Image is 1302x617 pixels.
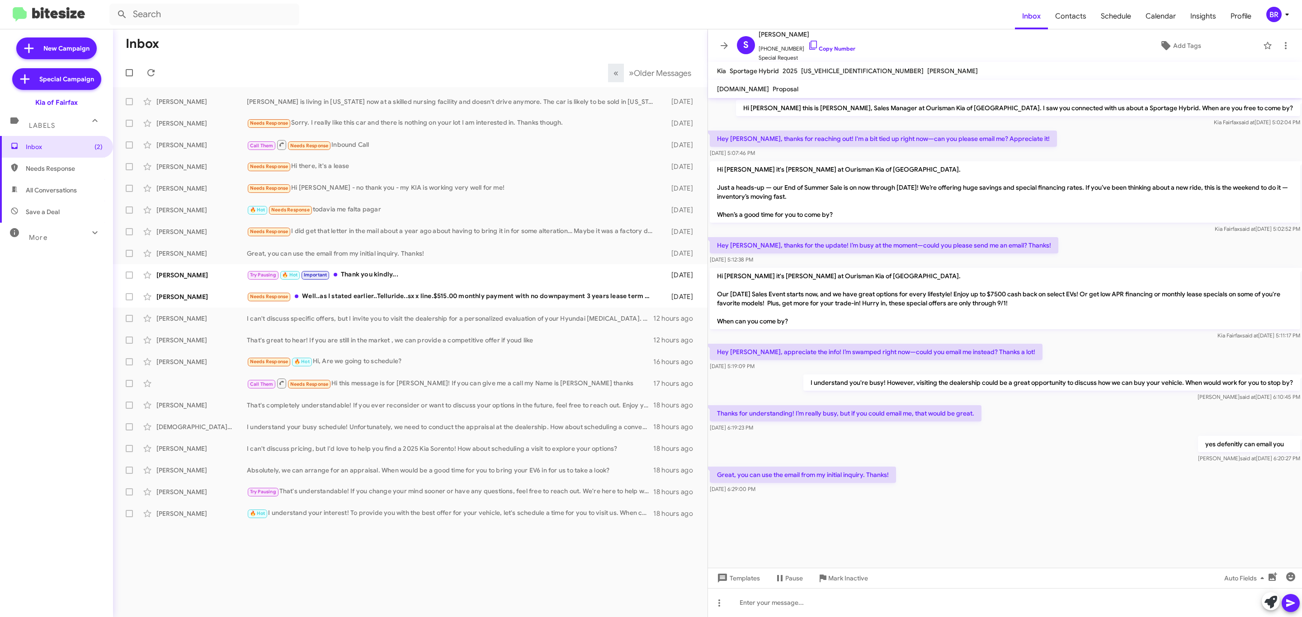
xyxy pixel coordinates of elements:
span: 🔥 Hot [282,272,297,278]
span: 🔥 Hot [294,359,310,365]
a: Schedule [1094,3,1138,29]
span: Needs Response [250,359,288,365]
div: [DATE] [660,140,700,150]
span: Needs Response [271,207,310,213]
span: said at [1240,455,1256,462]
a: Calendar [1138,3,1183,29]
span: Needs Response [250,185,288,191]
div: [PERSON_NAME] [156,466,247,475]
span: Kia Fairfax [DATE] 5:02:52 PM [1215,225,1300,232]
button: Templates [708,570,767,586]
span: [PERSON_NAME] [DATE] 6:20:27 PM [1198,455,1300,462]
div: [PERSON_NAME] [156,184,247,193]
span: 🔥 Hot [250,510,265,516]
div: Thank you kindly... [247,270,660,280]
div: Inbound Call [247,139,660,150]
a: Contacts [1048,3,1094,29]
span: said at [1242,332,1258,339]
span: Pause [785,570,803,586]
div: I can't discuss specific offers, but I invite you to visit the dealership for a personalized eval... [247,314,653,323]
span: Special Request [759,53,855,62]
div: [PERSON_NAME] [156,357,247,366]
div: [PERSON_NAME] [156,401,247,410]
input: Search [109,4,299,25]
span: [DATE] 5:12:38 PM [710,256,753,263]
span: Needs Response [290,143,329,149]
p: Thanks for understanding! I’m really busy, but if you could email me, that would be great. [710,405,981,421]
span: [DATE] 5:07:46 PM [710,150,755,156]
div: I understand your interest! To provide you with the best offer for your vehicle, let's schedule a... [247,508,653,519]
div: [PERSON_NAME] [156,227,247,236]
span: Add Tags [1173,37,1201,54]
span: Labels [29,122,55,130]
a: Copy Number [808,45,855,52]
div: [DATE] [660,227,700,236]
span: [DATE] 6:29:00 PM [710,486,755,492]
span: Try Pausing [250,272,276,278]
div: 17 hours ago [653,379,700,388]
span: [DOMAIN_NAME] [717,85,769,93]
button: Mark Inactive [810,570,875,586]
span: Templates [715,570,760,586]
span: Needs Response [250,120,288,126]
a: Special Campaign [12,68,101,90]
span: More [29,234,47,242]
button: Auto Fields [1217,570,1275,586]
p: Great, you can use the email from my initial inquiry. Thanks! [710,467,896,483]
div: [DATE] [660,249,700,258]
span: Kia Fairfax [DATE] 5:02:04 PM [1214,119,1300,126]
span: Needs Response [290,381,329,387]
div: [DEMOGRAPHIC_DATA][PERSON_NAME] [156,422,247,431]
div: [DATE] [660,184,700,193]
span: Inbox [26,142,103,151]
span: (2) [94,142,103,151]
div: Hi [PERSON_NAME] - no thank you - my KIA is working very well for me! [247,183,660,193]
a: Inbox [1015,3,1048,29]
span: Special Campaign [39,75,94,84]
div: 18 hours ago [653,401,700,410]
span: said at [1240,393,1255,400]
p: yes defenitly can email you [1198,436,1300,452]
p: I understand you're busy! However, visiting the dealership could be a great opportunity to discus... [803,374,1300,391]
div: 16 hours ago [653,357,700,366]
button: Previous [608,64,624,82]
span: Needs Response [250,229,288,234]
div: 18 hours ago [653,444,700,453]
p: Hey [PERSON_NAME], thanks for reaching out! I'm a bit tied up right now—can you please email me? ... [710,131,1057,147]
div: Hi there, it's a lease [247,161,660,172]
p: Hey [PERSON_NAME], appreciate the info! I’m swamped right now—could you email me instead? Thanks ... [710,344,1043,360]
p: Hi [PERSON_NAME] it's [PERSON_NAME] at Ourisman Kia of [GEOGRAPHIC_DATA]. Just a heads-up — our E... [710,161,1300,223]
span: Auto Fields [1224,570,1268,586]
span: 🔥 Hot [250,207,265,213]
div: I understand your busy schedule! Unfortunately, we need to conduct the appraisal at the dealershi... [247,422,653,431]
span: Try Pausing [250,489,276,495]
span: All Conversations [26,186,77,195]
div: [PERSON_NAME] [156,97,247,106]
div: Sorry. I really like this car and there is nothing on your lot I am interested in. Thanks though. [247,118,660,128]
div: BR [1266,7,1282,22]
div: 18 hours ago [653,509,700,518]
h1: Inbox [126,37,159,51]
div: 18 hours ago [653,466,700,475]
nav: Page navigation example [609,64,697,82]
div: [PERSON_NAME] [156,444,247,453]
div: [PERSON_NAME] [156,487,247,496]
div: I can't discuss pricing, but I'd love to help you find a 2025 Kia Sorento! How about scheduling a... [247,444,653,453]
div: Well..as I stated earlier..Telluride..sx x line.$515.00 monthly payment with no downpayment 3 yea... [247,291,660,302]
span: Needs Response [250,294,288,299]
button: Next [623,64,697,82]
span: Profile [1223,3,1259,29]
span: « [613,67,618,79]
span: Older Messages [634,68,691,78]
span: Proposal [773,85,798,93]
p: Hi [PERSON_NAME] it's [PERSON_NAME] at Ourisman Kia of [GEOGRAPHIC_DATA]. Our [DATE] Sales Event ... [710,268,1300,329]
span: [DATE] 6:19:23 PM [710,424,753,431]
span: Mark Inactive [828,570,868,586]
div: That's great to hear! If you are still in the market , we can provide a competitive offer if youd... [247,336,653,345]
div: [PERSON_NAME] [156,162,247,171]
a: Insights [1183,3,1223,29]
